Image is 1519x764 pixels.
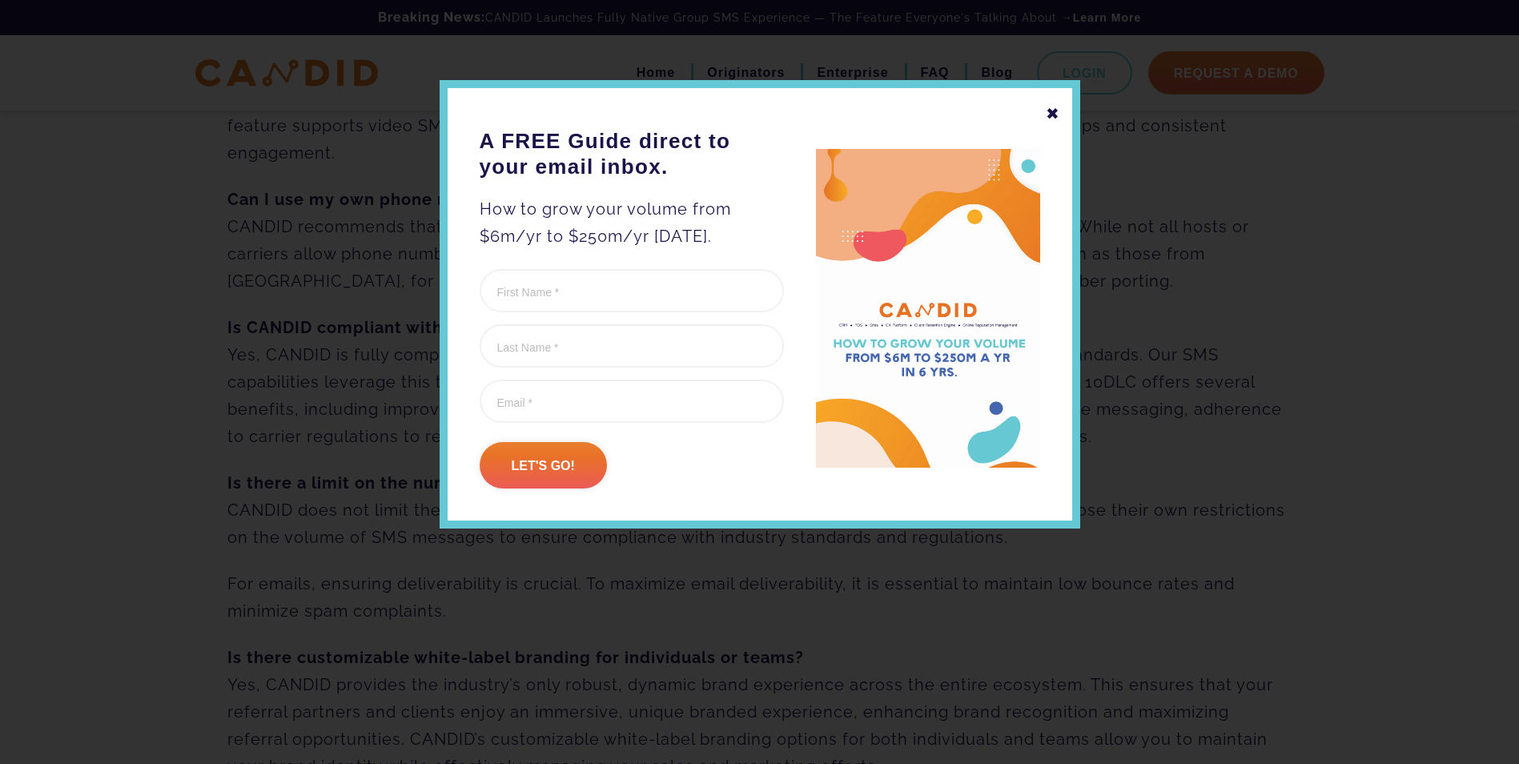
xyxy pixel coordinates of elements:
div: ✖ [1046,100,1060,127]
input: First Name * [480,269,784,312]
h3: A FREE Guide direct to your email inbox. [480,128,784,179]
input: Email * [480,380,784,423]
input: Last Name * [480,324,784,368]
img: A FREE Guide direct to your email inbox. [816,149,1040,468]
input: Let's go! [480,442,607,489]
p: How to grow your volume from $6m/yr to $250m/yr [DATE]. [480,195,784,250]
